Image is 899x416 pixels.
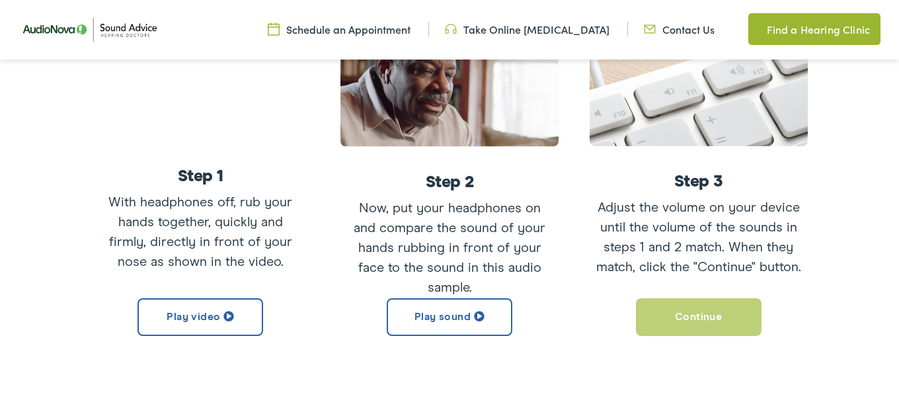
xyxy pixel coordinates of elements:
[748,21,760,37] img: Map pin icon in a unique green color, indicating location-related features or services.
[445,22,457,36] img: Headphone icon in a unique green color, suggesting audio-related services or features.
[590,24,808,146] img: step3.png
[91,192,309,272] p: With headphones off, rub your hands together, quickly and firmly, directly in front of your nose ...
[445,22,609,36] a: Take Online [MEDICAL_DATA]
[137,298,263,336] button: Play video
[268,22,280,36] img: Calendar icon in a unique green color, symbolizing scheduling or date-related features.
[748,13,880,45] a: Find a Hearing Clinic
[340,24,559,147] img: step2.png
[91,168,309,185] h6: Step 1
[644,22,656,36] img: Icon representing mail communication in a unique green color, indicative of contact or communicat...
[340,198,559,298] p: Now, put your headphones on and compare the sound of your hands rubbing in front of your face to ...
[590,173,808,190] h6: Step 3
[340,174,559,190] h6: Step 2
[268,22,410,36] a: Schedule an Appointment
[636,298,762,336] button: Continue
[387,298,512,336] button: Play sound
[644,22,715,36] a: Contact Us
[91,24,309,146] iframe: Calibrating Sound for Hearing Test
[590,198,808,277] p: Adjust the volume on your device until the volume of the sounds in steps 1 and 2 match. When they...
